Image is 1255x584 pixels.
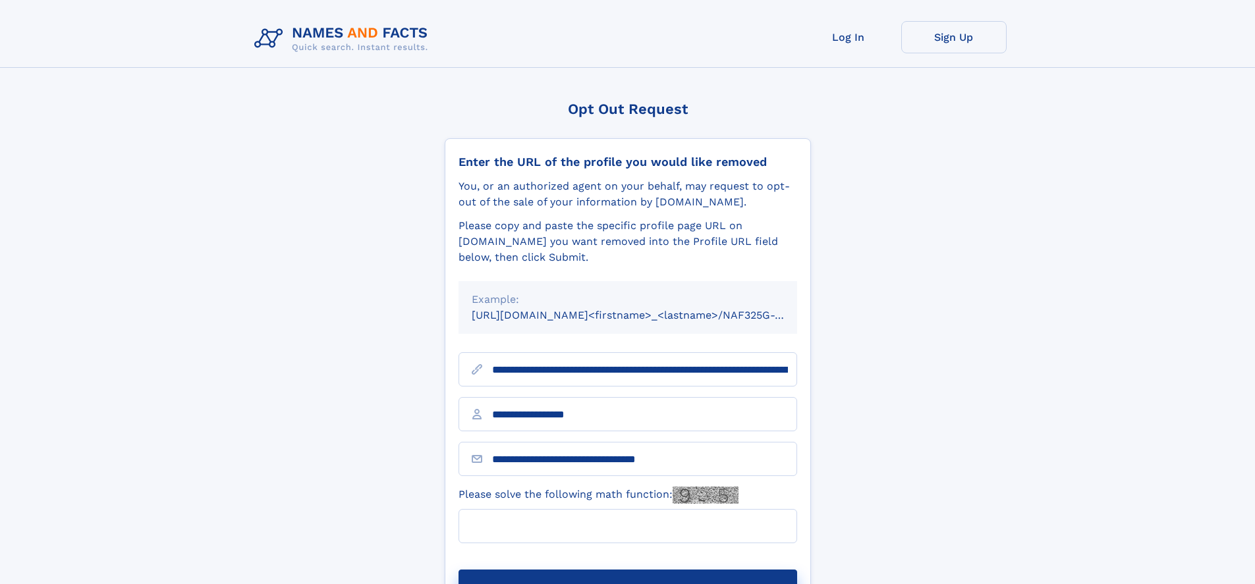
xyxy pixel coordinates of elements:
[459,218,797,265] div: Please copy and paste the specific profile page URL on [DOMAIN_NAME] you want removed into the Pr...
[796,21,901,53] a: Log In
[472,292,784,307] div: Example:
[472,309,822,321] small: [URL][DOMAIN_NAME]<firstname>_<lastname>/NAF325G-xxxxxxxx
[459,178,797,210] div: You, or an authorized agent on your behalf, may request to opt-out of the sale of your informatio...
[901,21,1007,53] a: Sign Up
[445,101,811,117] div: Opt Out Request
[459,487,739,504] label: Please solve the following math function:
[459,155,797,169] div: Enter the URL of the profile you would like removed
[249,21,439,57] img: Logo Names and Facts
